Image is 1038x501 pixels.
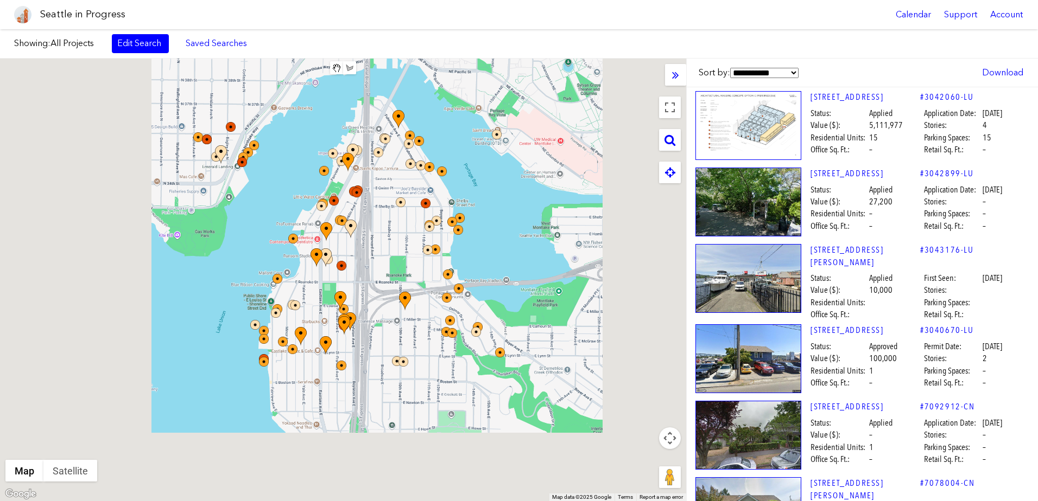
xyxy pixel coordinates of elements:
span: – [869,453,872,465]
span: Applied [869,107,893,119]
span: 15 [869,132,878,144]
span: Residential Units: [811,297,868,309]
span: Value ($): [811,284,868,296]
span: Office Sq. Ft.: [811,309,868,320]
span: Permit Date: [924,341,981,352]
a: Report a map error [640,494,683,500]
span: Stories: [924,196,981,208]
span: Status: [811,417,868,429]
span: Stories: [924,119,981,131]
button: Map camera controls [659,427,681,449]
button: Stop drawing [330,61,343,74]
h1: Seattle in Progress [40,8,125,21]
span: – [869,377,872,389]
span: Residential Units: [811,208,868,220]
a: #3043176-LU [920,244,974,256]
a: Saved Searches [180,34,253,53]
span: Stories: [924,284,981,296]
button: Draw a shape [343,61,356,74]
img: 2806_11TH_AVE_E_SEATTLE.jpg [695,401,801,470]
span: Approved [869,341,897,352]
span: 100,000 [869,352,897,364]
span: Office Sq. Ft.: [811,377,868,389]
span: Residential Units: [811,365,868,377]
span: – [983,365,986,377]
span: Applied [869,417,893,429]
select: Sort by: [730,68,799,78]
img: Google [3,487,39,501]
span: [DATE] [983,184,1002,196]
span: – [983,220,986,232]
span: – [983,441,986,453]
span: [DATE] [983,417,1002,429]
span: Stories: [924,352,981,364]
span: Status: [811,184,868,196]
span: Stories: [924,429,981,441]
span: [DATE] [983,341,1002,352]
span: Map data ©2025 Google [552,494,611,500]
span: Retail Sq. Ft.: [924,309,981,320]
span: Residential Units: [811,132,868,144]
span: – [983,208,986,220]
span: – [869,429,872,441]
span: 5,111,977 [869,119,903,131]
a: Download [977,63,1029,82]
span: Retail Sq. Ft.: [924,220,981,232]
button: Drag Pegman onto the map to open Street View [659,466,681,488]
a: [STREET_ADDRESS] [811,168,920,179]
span: Office Sq. Ft.: [811,144,868,156]
span: – [983,144,986,156]
span: 27,200 [869,196,893,208]
a: Open this area in Google Maps (opens a new window) [3,487,39,501]
span: Application Date: [924,107,981,119]
a: #7092912-CN [920,401,975,413]
span: Value ($): [811,196,868,208]
span: 2 [983,352,987,364]
a: [STREET_ADDRESS][PERSON_NAME] [811,244,920,268]
span: Office Sq. Ft.: [811,453,868,465]
a: Terms [618,494,633,500]
span: Parking Spaces: [924,132,981,144]
a: #3040670-LU [920,324,974,336]
span: [DATE] [983,272,1002,284]
span: Value ($): [811,119,868,131]
a: [STREET_ADDRESS] [811,91,920,103]
a: #7078004-CN [920,477,975,489]
span: Application Date: [924,417,981,429]
span: – [869,144,872,156]
span: Value ($): [811,352,868,364]
span: Value ($): [811,429,868,441]
img: favicon-96x96.png [14,6,31,23]
span: Applied [869,184,893,196]
a: [STREET_ADDRESS] [811,324,920,336]
span: Parking Spaces: [924,365,981,377]
span: Residential Units: [811,441,868,453]
span: Retail Sq. Ft.: [924,453,981,465]
span: – [869,220,872,232]
span: 1 [869,441,874,453]
span: 15 [983,132,991,144]
a: Edit Search [112,34,169,53]
button: Show satellite imagery [43,460,97,481]
span: Office Sq. Ft.: [811,220,868,232]
span: – [869,208,872,220]
span: 4 [983,119,987,131]
img: 2309_N_NORTHLAKE_WAY_SEATTLE.jpg [695,324,801,393]
span: First Seen: [924,272,981,284]
span: Parking Spaces: [924,297,981,309]
a: [STREET_ADDRESS] [811,401,920,413]
span: – [983,196,986,208]
span: Application Date: [924,184,981,196]
span: – [983,453,986,465]
img: 10_E_ALLISON_ST_SEATTLE.jpg [695,244,801,313]
button: Toggle fullscreen view [659,97,681,118]
span: Status: [811,272,868,284]
img: 25.jpg [695,91,801,160]
span: Status: [811,107,868,119]
span: 1 [869,365,874,377]
span: 10,000 [869,284,893,296]
span: Status: [811,341,868,352]
button: Show street map [5,460,43,481]
span: [DATE] [983,107,1002,119]
span: Applied [869,272,893,284]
